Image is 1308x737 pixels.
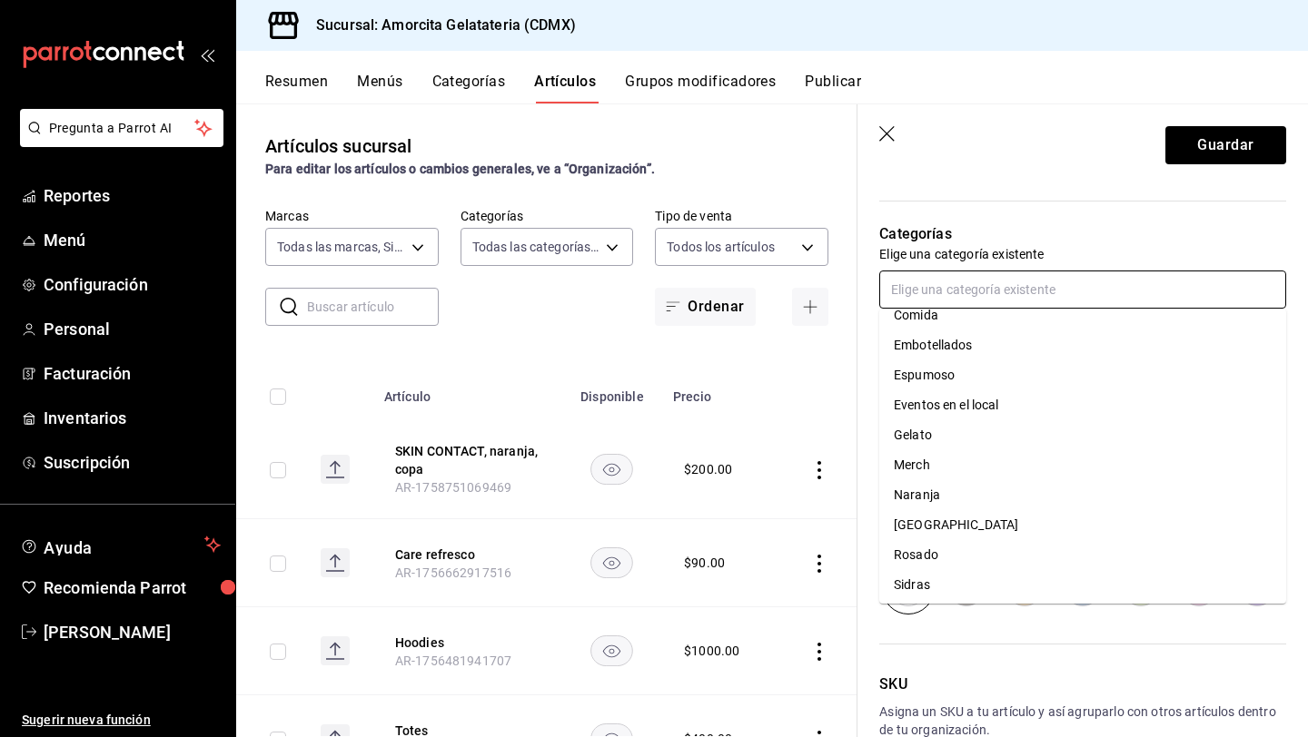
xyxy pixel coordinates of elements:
[265,73,328,103] button: Resumen
[879,600,1286,630] li: Smash Burger Pop Up Menu
[307,289,439,325] input: Buscar artículo
[879,673,1286,695] p: SKU
[879,223,1286,245] p: Categorías
[373,362,562,420] th: Artículo
[395,480,511,495] span: AR-1758751069469
[879,450,1286,480] li: Merch
[879,245,1286,263] p: Elige una categoría existente
[805,73,861,103] button: Publicar
[44,317,221,341] span: Personal
[655,210,828,222] label: Tipo de venta
[265,133,411,160] div: Artículos sucursal
[44,272,221,297] span: Configuración
[20,109,223,147] button: Pregunta a Parrot AI
[684,642,739,660] div: $ 1000.00
[810,643,828,661] button: actions
[562,362,662,420] th: Disponible
[44,450,221,475] span: Suscripción
[879,360,1286,390] li: Espumoso
[265,73,1308,103] div: navigation tabs
[265,162,655,176] strong: Para editar los artículos o cambios generales, ve a “Organización”.
[395,653,511,668] span: AR-1756481941707
[684,460,732,478] div: $ 200.00
[879,510,1286,540] li: [GEOGRAPHIC_DATA]
[472,238,600,256] span: Todas las categorías, Sin categoría
[44,575,221,600] span: Recomienda Parrot
[395,545,540,564] button: edit-product-location
[879,480,1286,510] li: Naranja
[879,330,1286,360] li: Embotellados
[879,570,1286,600] li: Sidras
[879,420,1286,450] li: Gelato
[879,390,1286,420] li: Eventos en el local
[302,15,576,36] h3: Sucursal: Amorcita Gelatateria (CDMX)
[395,442,540,478] button: edit-product-location
[810,461,828,479] button: actions
[44,620,221,644] span: [PERSON_NAME]
[200,47,214,62] button: open_drawer_menu
[395,565,511,580] span: AR-1756662917516
[655,288,755,326] button: Ordenar
[879,300,1286,330] li: Comida
[590,635,633,666] button: availability-product
[1165,126,1286,164] button: Guardar
[810,555,828,573] button: actions
[432,73,506,103] button: Categorías
[277,238,405,256] span: Todas las marcas, Sin marca
[22,711,221,730] span: Sugerir nueva función
[461,210,634,222] label: Categorías
[879,540,1286,570] li: Rosado
[590,454,633,485] button: availability-product
[49,119,195,138] span: Pregunta a Parrot AI
[13,132,223,151] a: Pregunta a Parrot AI
[265,210,439,222] label: Marcas
[684,554,725,572] div: $ 90.00
[879,270,1286,309] input: Elige una categoría existente
[357,73,402,103] button: Menús
[44,361,221,386] span: Facturación
[662,362,778,420] th: Precio
[590,547,633,578] button: availability-product
[44,534,197,555] span: Ayuda
[534,73,596,103] button: Artículos
[395,634,540,652] button: edit-product-location
[625,73,776,103] button: Grupos modificadores
[44,406,221,430] span: Inventarios
[44,183,221,208] span: Reportes
[44,228,221,252] span: Menú
[667,238,775,256] span: Todos los artículos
